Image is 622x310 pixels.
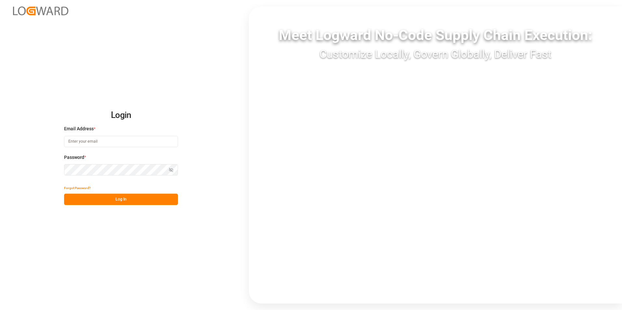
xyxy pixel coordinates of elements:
span: Email Address [64,125,94,132]
img: Logward_new_orange.png [13,6,68,15]
button: Log In [64,194,178,205]
input: Enter your email [64,136,178,147]
h2: Login [64,105,178,126]
button: Forgot Password? [64,182,91,194]
span: Password [64,154,84,161]
div: Meet Logward No-Code Supply Chain Execution: [249,24,622,46]
div: Customize Locally, Govern Globally, Deliver Fast [249,46,622,62]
